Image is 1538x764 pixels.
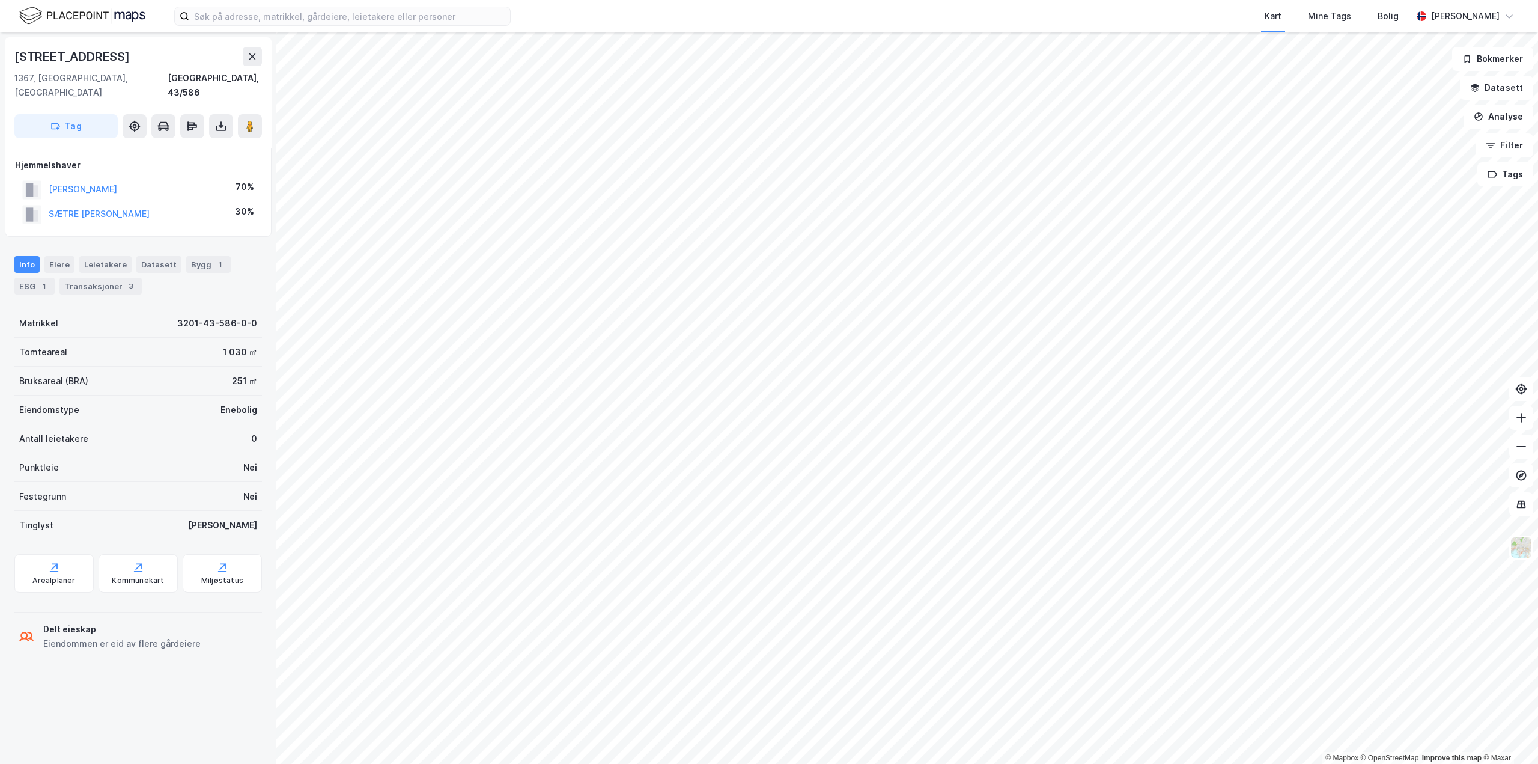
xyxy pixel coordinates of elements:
div: 1 [38,280,50,292]
div: Eiendomstype [19,403,79,417]
div: Eiendommen er eid av flere gårdeiere [43,637,201,651]
div: 3201-43-586-0-0 [177,316,257,331]
div: 0 [251,432,257,446]
div: Mine Tags [1308,9,1351,23]
div: 251 ㎡ [232,374,257,388]
div: Miljøstatus [201,576,243,585]
button: Bokmerker [1452,47,1533,71]
div: Kommunekart [112,576,164,585]
div: Hjemmelshaver [15,158,261,173]
div: 1367, [GEOGRAPHIC_DATA], [GEOGRAPHIC_DATA] [14,71,168,100]
button: Tags [1477,162,1533,186]
div: Transaksjoner [59,278,142,295]
input: Søk på adresse, matrikkel, gårdeiere, leietakere eller personer [189,7,510,25]
div: [GEOGRAPHIC_DATA], 43/586 [168,71,262,100]
a: Improve this map [1422,754,1482,762]
div: Datasett [136,256,181,273]
div: 1 030 ㎡ [223,345,257,359]
div: Nei [243,460,257,475]
div: [STREET_ADDRESS] [14,47,132,66]
div: Kart [1265,9,1281,23]
div: Tinglyst [19,518,53,533]
div: ESG [14,278,55,295]
div: [PERSON_NAME] [1431,9,1500,23]
div: Arealplaner [32,576,75,585]
div: [PERSON_NAME] [188,518,257,533]
div: Kontrollprogram for chat [1478,706,1538,764]
div: Festegrunn [19,489,66,504]
div: Nei [243,489,257,504]
div: Enebolig [220,403,257,417]
div: Leietakere [79,256,132,273]
a: Mapbox [1325,754,1358,762]
div: Antall leietakere [19,432,88,446]
div: Bruksareal (BRA) [19,374,88,388]
div: Bolig [1378,9,1399,23]
div: 3 [125,280,137,292]
div: Matrikkel [19,316,58,331]
div: Info [14,256,40,273]
button: Tag [14,114,118,138]
a: OpenStreetMap [1361,754,1419,762]
button: Filter [1476,133,1533,157]
img: Z [1510,536,1533,559]
div: 30% [235,204,254,219]
div: Eiere [44,256,74,273]
div: Delt eieskap [43,622,201,637]
div: Tomteareal [19,345,67,359]
div: Bygg [186,256,231,273]
div: Punktleie [19,460,59,475]
div: 1 [214,258,226,270]
iframe: Chat Widget [1478,706,1538,764]
img: logo.f888ab2527a4732fd821a326f86c7f29.svg [19,5,145,26]
button: Analyse [1464,105,1533,129]
div: 70% [236,180,254,194]
button: Datasett [1460,76,1533,100]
